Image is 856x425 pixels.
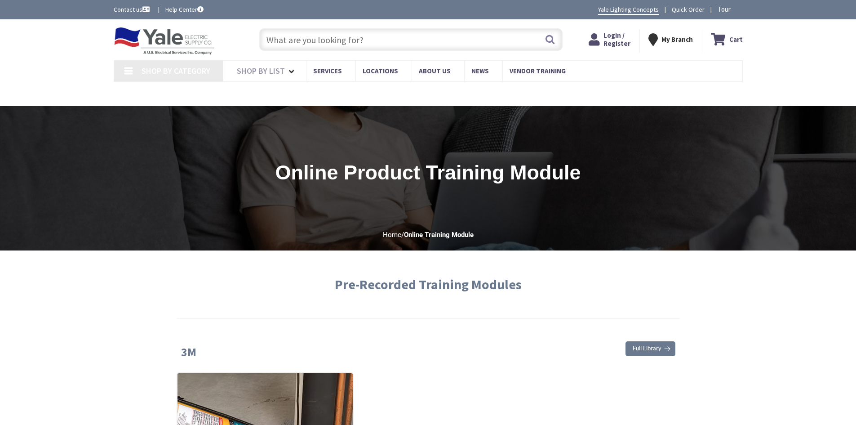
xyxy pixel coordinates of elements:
input: What are you looking for? [259,28,563,51]
span: Services [313,67,342,75]
a: Contact us [114,5,151,14]
div: My Branch [648,31,693,48]
span: Full Library [633,345,661,351]
span: Locations [363,67,398,75]
span: Shop By List [237,66,285,76]
a: Help Center [165,5,204,14]
a: Login / Register [589,31,630,48]
span: Vendor Training [510,67,566,75]
a: Full Library [625,341,675,356]
span: About Us [419,67,451,75]
strong: Cart [729,31,743,48]
span: Tour [718,5,741,13]
strong: My Branch [661,35,693,44]
span: News [471,67,489,75]
a: Quick Order [672,5,705,14]
span: 3M [181,346,196,359]
img: Yale Electric Supply Co. [114,27,215,55]
a: Yale Lighting Concepts [598,5,659,15]
strong: Online Training Module [404,231,474,239]
span: Shop By Category [142,66,210,76]
a: Home [383,230,401,240]
span: Login / Register [603,31,630,48]
h2: Pre-Recorded Training Modules [177,277,680,291]
a: Cart [711,31,743,48]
